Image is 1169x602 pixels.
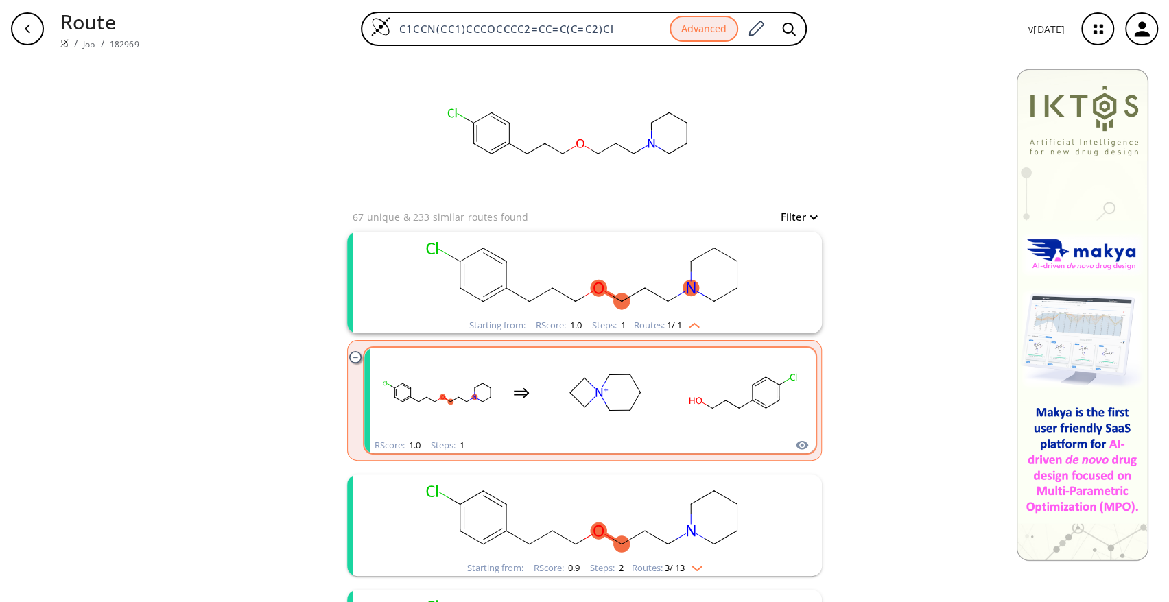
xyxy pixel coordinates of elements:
span: 1.0 [407,439,421,451]
div: Routes: [634,321,700,330]
li: / [101,36,104,51]
img: Up [682,317,700,328]
svg: C1CC[N+]2(CC1)CCC2 [543,350,667,435]
button: Filter [772,212,816,222]
div: RScore : [375,441,421,450]
svg: OCCCc1ccc(Cl)cc1 [681,350,804,435]
svg: C1CCN(CC1)CCCOCCCC2=CC=C(C=C2)Cl [432,58,707,208]
span: 2 [617,562,624,574]
div: RScore : [534,564,580,573]
span: 1 / 1 [667,321,682,330]
li: / [74,36,78,51]
svg: Clc1ccc(CCCOCCCN2CCCCC2)cc1 [406,232,763,317]
svg: Clc1ccc(CCCOCCCN2CCCCC2)cc1 [406,474,763,560]
div: RScore : [536,321,582,330]
p: v [DATE] [1028,22,1065,36]
img: Banner [1016,69,1148,561]
p: 67 unique & 233 similar routes found [353,210,528,224]
span: 0.9 [566,562,580,574]
span: 1 [458,439,464,451]
div: Steps : [592,321,626,330]
span: 1.0 [568,319,582,331]
div: Starting from: [469,321,526,330]
input: Enter SMILES [391,22,670,36]
svg: Clc1ccc(CCCOCCCN2CCCCC2)cc1 [376,350,499,435]
img: Logo Spaya [370,16,391,37]
div: Steps : [590,564,624,573]
a: Job [83,38,95,50]
a: 182969 [110,38,139,50]
img: Down [685,560,702,571]
span: 3 / 13 [665,564,685,573]
img: Spaya logo [60,39,69,47]
span: 1 [619,319,626,331]
div: Steps : [431,441,464,450]
div: Starting from: [467,564,523,573]
button: Advanced [670,16,738,43]
p: Route [60,7,139,36]
div: Routes: [632,564,702,573]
